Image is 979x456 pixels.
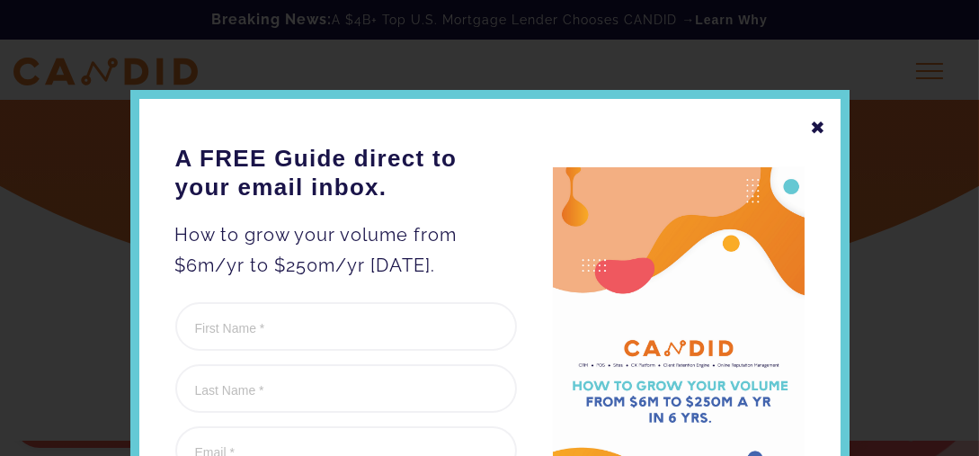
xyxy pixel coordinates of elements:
h3: A FREE Guide direct to your email inbox. [175,144,517,201]
div: ✖ [811,112,827,143]
input: Last Name * [175,364,517,413]
input: First Name * [175,302,517,351]
p: How to grow your volume from $6m/yr to $250m/yr [DATE]. [175,219,517,281]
